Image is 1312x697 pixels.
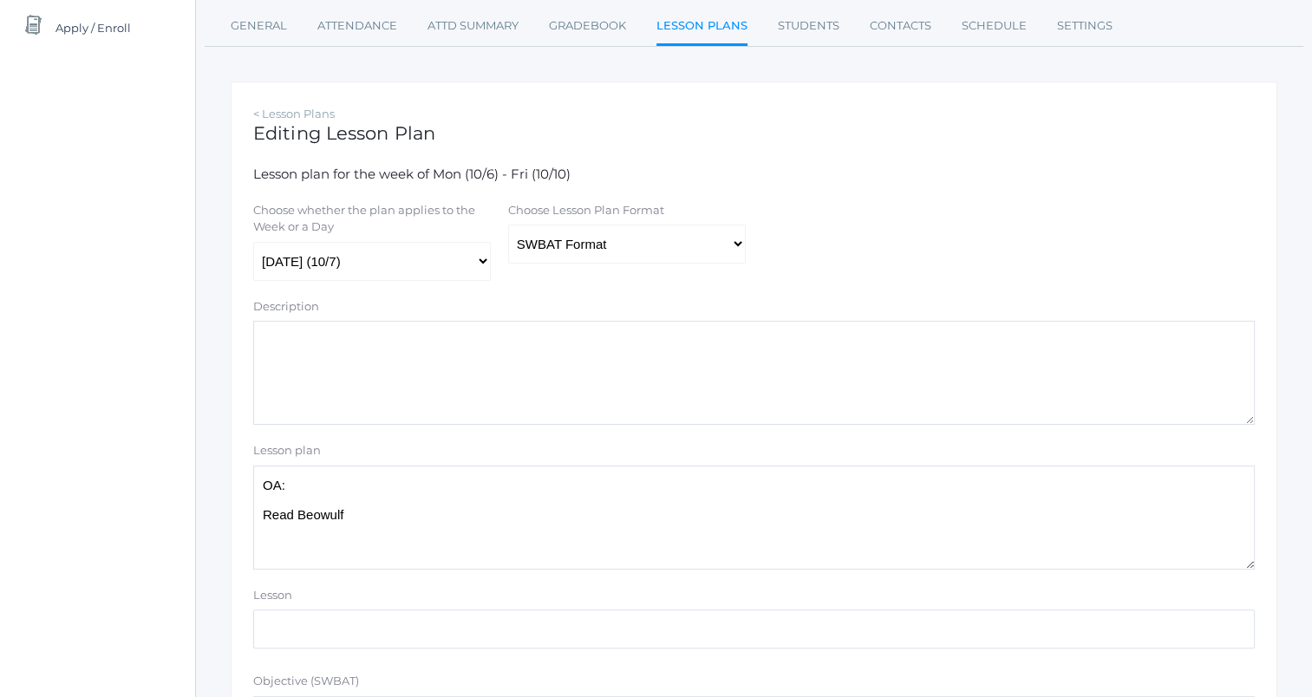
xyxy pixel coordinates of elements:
label: Lesson [253,587,292,604]
a: General [231,9,287,43]
a: Contacts [870,9,931,43]
a: Attd Summary [428,9,519,43]
label: Lesson plan [253,442,321,459]
a: Attendance [317,9,397,43]
span: Lesson plan for the week of Mon (10/6) - Fri (10/10) [253,166,571,182]
label: Choose whether the plan applies to the Week or a Day [253,202,489,236]
label: Objective (SWBAT) [253,673,359,690]
textarea: OA: Read Beowulf [253,466,1255,570]
a: Schedule [962,9,1027,43]
h1: Editing Lesson Plan [253,123,1255,143]
a: Gradebook [549,9,626,43]
label: Description [253,298,319,316]
a: < Lesson Plans [253,107,335,121]
a: Students [778,9,839,43]
label: Choose Lesson Plan Format [508,202,664,219]
span: Apply / Enroll [55,10,131,45]
a: Settings [1057,9,1113,43]
a: Lesson Plans [656,9,747,46]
